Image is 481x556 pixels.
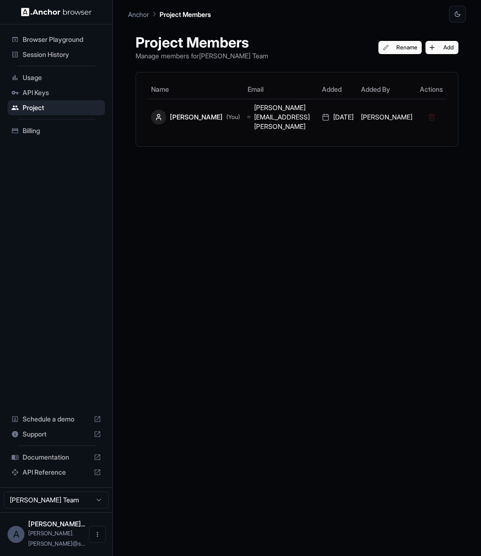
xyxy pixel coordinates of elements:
td: [PERSON_NAME] [357,99,416,135]
button: Add [425,41,458,54]
div: A [8,526,24,543]
div: Support [8,427,105,442]
th: Actions [416,80,447,99]
div: Billing [8,123,105,138]
span: Session History [23,50,101,59]
span: API Keys [23,88,101,97]
div: [PERSON_NAME][EMAIL_ADDRESS][PERSON_NAME] [248,103,314,131]
div: Documentation [8,450,105,465]
th: Added [318,80,357,99]
div: API Keys [8,85,105,100]
span: Project [23,103,101,112]
div: Project [8,100,105,115]
span: API Reference [23,468,90,477]
p: Project Members [160,9,211,19]
button: Open menu [89,526,106,543]
th: Email [244,80,318,99]
span: Alexander Chisolm [28,520,85,528]
img: Anchor Logo [21,8,92,16]
button: Rename [378,41,422,54]
p: Anchor [128,9,149,19]
div: Browser Playground [8,32,105,47]
div: Usage [8,70,105,85]
span: Billing [23,126,101,135]
span: Support [23,429,90,439]
th: Name [147,80,244,99]
th: Added By [357,80,416,99]
span: Documentation [23,453,90,462]
div: [DATE] [322,112,353,122]
span: Browser Playground [23,35,101,44]
nav: breadcrumb [128,9,211,19]
div: Session History [8,47,105,62]
div: [PERSON_NAME] [151,110,240,125]
h1: Project Members [136,34,268,51]
span: Schedule a demo [23,414,90,424]
div: Schedule a demo [8,412,105,427]
div: API Reference [8,465,105,480]
p: Manage members for [PERSON_NAME] Team [136,51,268,61]
span: Usage [23,73,101,82]
span: (You) [226,113,240,121]
span: alex.chisolm@supergood.ai [28,530,85,547]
